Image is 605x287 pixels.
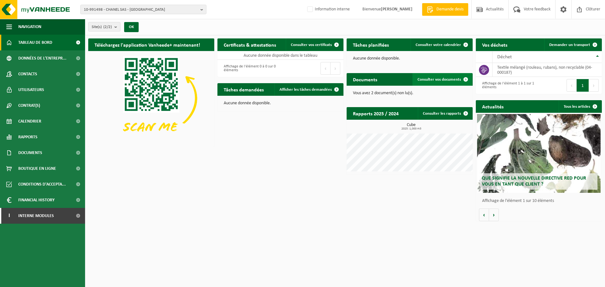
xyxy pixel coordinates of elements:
p: Vous avez 2 document(s) non lu(s). [353,91,466,95]
button: Volgende [489,209,499,221]
span: 10-991498 - CHANEL SAS - [GEOGRAPHIC_DATA] [84,5,198,14]
button: Next [589,79,599,92]
count: (2/2) [103,25,112,29]
a: Demande devis [422,3,468,16]
span: Navigation [18,19,41,35]
button: OK [124,22,139,32]
button: Vorige [479,209,489,221]
a: Que signifie la nouvelle directive RED pour vous en tant que client ? [477,114,601,193]
td: textile mélangé (rouleau, rubans), non recyclable (04-000187) [493,63,602,77]
h2: Certificats & attestations [217,38,282,51]
span: Site(s) [92,22,112,32]
span: Interne modules [18,208,54,224]
h2: Téléchargez l'application Vanheede+ maintenant! [88,38,206,51]
p: Aucune donnée disponible. [224,101,337,106]
span: Documents [18,145,42,161]
a: Demander un transport [544,38,601,51]
div: Affichage de l'élément 1 à 1 sur 1 éléments [479,78,536,92]
h3: Cube [350,123,473,130]
button: Next [331,62,340,75]
button: Site(s)(2/2) [88,22,120,32]
span: Contacts [18,66,37,82]
a: Afficher les tâches demandées [274,83,343,96]
span: Rapports [18,129,37,145]
span: Financial History [18,192,55,208]
span: Que signifie la nouvelle directive RED pour vous en tant que client ? [482,176,586,187]
span: Consulter votre calendrier [416,43,461,47]
span: Consulter vos certificats [291,43,332,47]
h2: Tâches demandées [217,83,270,95]
a: Consulter vos documents [412,73,472,86]
span: Conditions d'accepta... [18,176,66,192]
span: Déchet [497,55,512,60]
span: Boutique en ligne [18,161,56,176]
button: Previous [567,79,577,92]
span: Calendrier [18,113,41,129]
span: Demande devis [435,6,465,13]
label: Information interne [306,5,350,14]
span: Tableau de bord [18,35,52,50]
h2: Actualités [476,100,510,112]
span: Afficher les tâches demandées [279,88,332,92]
span: 2025: 1,000 m3 [350,127,473,130]
a: Consulter vos certificats [286,38,343,51]
span: Utilisateurs [18,82,44,98]
a: Consulter votre calendrier [411,38,472,51]
button: Previous [320,62,331,75]
h2: Documents [347,73,383,85]
p: Aucune donnée disponible. [353,56,466,61]
span: Contrat(s) [18,98,40,113]
h2: Tâches planifiées [347,38,395,51]
p: Affichage de l'élément 1 sur 10 éléments [482,199,599,203]
span: Données de l'entrepr... [18,50,66,66]
button: 10-991498 - CHANEL SAS - [GEOGRAPHIC_DATA] [80,5,206,14]
h2: Vos déchets [476,38,514,51]
strong: [PERSON_NAME] [381,7,412,12]
td: Aucune donnée disponible dans le tableau [217,51,343,60]
a: Tous les articles [559,100,601,113]
img: Download de VHEPlus App [88,51,214,146]
h2: Rapports 2025 / 2024 [347,107,405,119]
span: I [6,208,12,224]
div: Affichage de l'élément 0 à 0 sur 0 éléments [221,61,277,75]
span: Consulter vos documents [418,77,461,82]
button: 1 [577,79,589,92]
span: Demander un transport [549,43,590,47]
a: Consulter les rapports [418,107,472,120]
